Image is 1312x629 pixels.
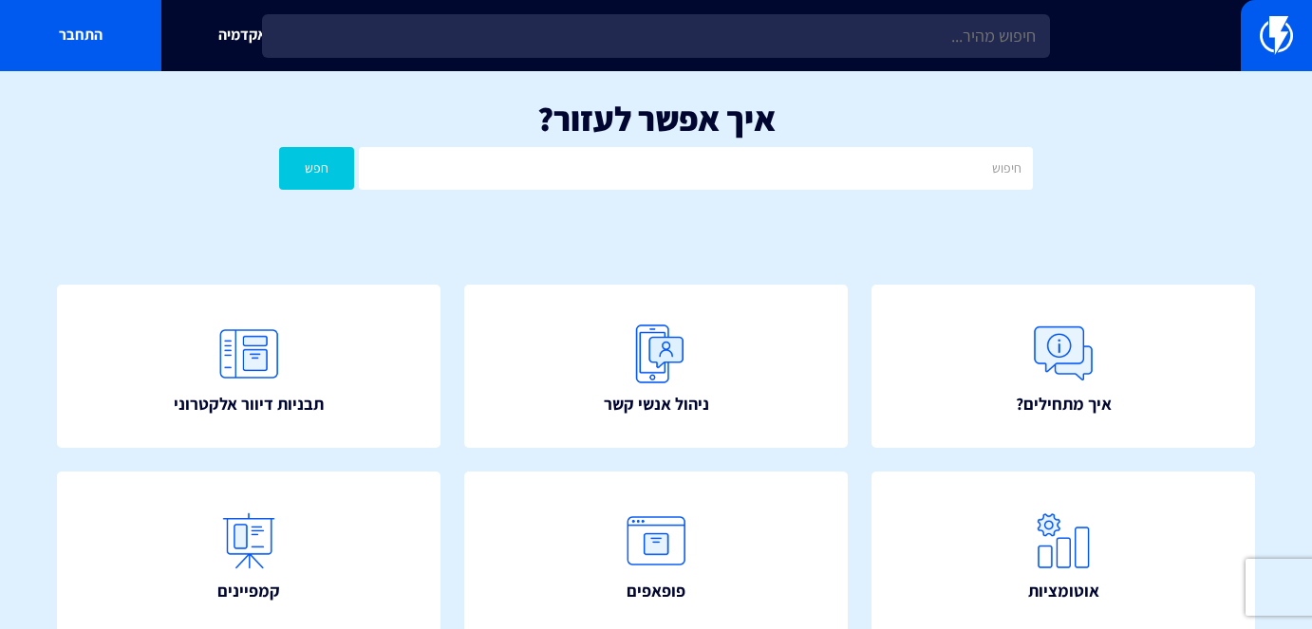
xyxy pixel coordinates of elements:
[262,14,1049,58] input: חיפוש מהיר...
[28,100,1284,138] h1: איך אפשר לעזור?
[872,285,1255,448] a: איך מתחילים?
[1028,579,1099,603] span: אוטומציות
[174,392,324,416] span: תבניות דיוור אלקטרוני
[279,147,354,190] button: חפש
[627,579,685,603] span: פופאפים
[464,285,848,448] a: ניהול אנשי קשר
[359,147,1032,190] input: חיפוש
[604,392,709,416] span: ניהול אנשי קשר
[57,285,440,448] a: תבניות דיוור אלקטרוני
[217,579,280,603] span: קמפיינים
[1016,392,1112,416] span: איך מתחילים?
